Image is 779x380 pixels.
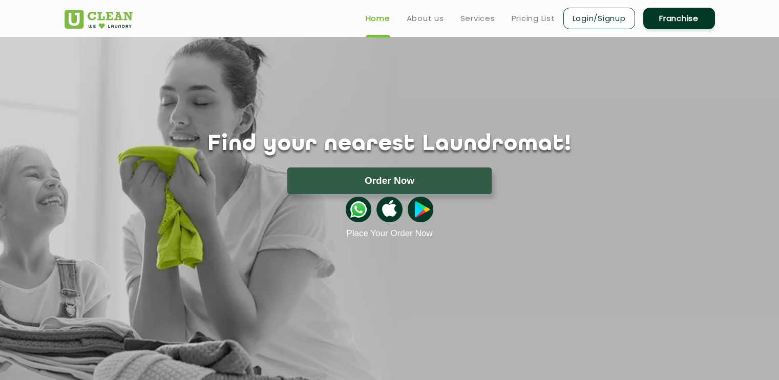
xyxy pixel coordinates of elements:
img: playstoreicon.png [408,197,433,222]
a: Home [366,12,390,25]
a: Pricing List [512,12,555,25]
a: Franchise [643,8,715,29]
a: About us [407,12,444,25]
img: UClean Laundry and Dry Cleaning [65,10,133,29]
img: whatsappicon.png [346,197,371,222]
h1: Find your nearest Laundromat! [57,132,723,157]
button: Order Now [287,167,492,194]
a: Services [460,12,495,25]
a: Place Your Order Now [346,228,432,239]
img: apple-icon.png [376,197,402,222]
a: Login/Signup [563,8,635,29]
